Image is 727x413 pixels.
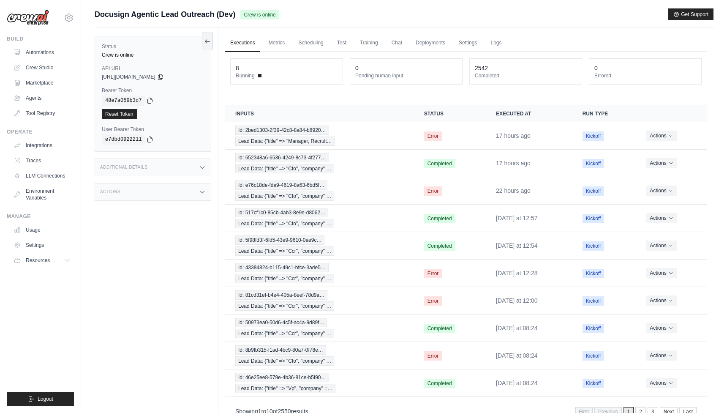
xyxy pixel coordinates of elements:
time: August 19, 2025 at 08:24 PDT [496,325,538,331]
label: User Bearer Token [102,126,204,133]
a: Usage [10,223,74,237]
span: Completed [424,324,455,333]
button: Logout [7,392,74,406]
th: Run Type [572,105,637,122]
a: Reset Token [102,109,137,119]
th: Executed at [486,105,572,122]
time: August 19, 2025 at 12:28 PDT [496,270,538,276]
span: Crew is online [240,10,279,19]
label: Bearer Token [102,87,204,94]
span: Completed [424,241,455,251]
span: Error [424,269,442,278]
span: Id: 81cd31ef-b4e4-405a-8eef-78d9a… [235,290,327,300]
div: 0 [355,64,359,72]
th: Status [414,105,486,122]
span: Lead Data: {"title" => "Cfo", "company" … [235,164,334,173]
a: LLM Connections [10,169,74,183]
button: Actions for execution [646,268,676,278]
a: View execution details for Id [235,318,404,338]
button: Actions for execution [646,158,676,168]
a: Tool Registry [10,107,74,120]
span: Lead Data: {"title" => "Ccr", "company" … [235,301,334,311]
span: Id: 2bed1303-2f39-42c8-8a84-b8920… [235,126,329,135]
span: Kickoff [583,159,604,168]
label: API URL [102,65,204,72]
span: Lead Data: {"title" => "Ccr", "company" … [235,329,334,338]
span: Completed [424,379,455,388]
span: Lead Data: {"title" => "Ccr", "company" … [235,246,334,256]
a: Marketplace [10,76,74,90]
time: August 19, 2025 at 20:00 PDT [496,160,531,167]
code: 48e7a059b3d7 [102,96,145,106]
div: 8 [236,64,239,72]
span: Resources [26,257,50,264]
span: Lead Data: {"title" => "Ccr", "company" … [235,274,334,283]
span: Kickoff [583,186,604,196]
span: Kickoff [583,269,604,278]
div: Crew is online [102,52,204,58]
a: Crew Studio [10,61,74,74]
time: August 19, 2025 at 12:00 PDT [496,297,538,304]
span: Id: 5f98fd3f-6fd5-43e9-9610-0ae9c… [235,235,324,245]
a: Logs [485,34,506,52]
span: Kickoff [583,324,604,333]
span: Kickoff [583,214,604,223]
span: Lead Data: {"title" => "Cfo", "company" … [235,219,334,228]
span: Lead Data: {"title" => "Cfo", "company" … [235,191,334,201]
time: August 19, 2025 at 15:29 PDT [496,187,531,194]
span: Id: e76c18de-fde9-4619-8a63-6bd5f… [235,181,327,190]
time: August 19, 2025 at 08:24 PDT [496,380,538,386]
a: Executions [225,34,260,52]
a: Metrics [264,34,290,52]
dt: Errored [594,72,696,79]
a: View execution details for Id [235,181,404,201]
a: Scheduling [293,34,328,52]
div: 0 [594,64,598,72]
a: View execution details for Id [235,153,404,173]
a: Deployments [411,34,450,52]
span: Logout [38,396,53,402]
div: Build [7,36,74,42]
time: August 19, 2025 at 12:57 PDT [496,215,538,222]
a: Traces [10,154,74,167]
button: Actions for execution [646,350,676,361]
button: Actions for execution [646,295,676,306]
span: Lead Data: {"title" => "Manager, Recruit… [235,137,335,146]
dt: Pending human input [355,72,457,79]
a: Chat [387,34,407,52]
button: Actions for execution [646,213,676,223]
button: Actions for execution [646,131,676,141]
button: Actions for execution [646,378,676,388]
button: Actions for execution [646,186,676,196]
span: [URL][DOMAIN_NAME] [102,74,155,80]
label: Status [102,43,204,50]
span: Completed [424,214,455,223]
a: View execution details for Id [235,235,404,256]
span: Kickoff [583,351,604,361]
span: Running [236,72,255,79]
a: Environment Variables [10,184,74,205]
time: August 19, 2025 at 12:54 PDT [496,242,538,249]
span: Lead Data: {"title" => "Vp", "company" =… [235,384,335,393]
a: View execution details for Id [235,208,404,228]
span: Id: 517cf1c0-85cb-4ab3-8e9e-d8062… [235,208,328,217]
span: Docusign Agentic Lead Outreach (Dev) [95,8,235,20]
span: Id: 50973ea0-50d6-4c5f-ac4a-9d89f… [235,318,327,327]
img: Logo [7,10,49,26]
button: Resources [10,254,74,267]
span: Id: 43384824-b115-49c1-bfce-3ade5… [235,263,329,272]
th: Inputs [225,105,414,122]
dt: Completed [475,72,577,79]
a: View execution details for Id [235,290,404,311]
a: Test [332,34,351,52]
span: Error [424,186,442,196]
span: Completed [424,159,455,168]
a: Automations [10,46,74,59]
code: e7dbd0922211 [102,134,145,145]
span: Kickoff [583,296,604,306]
h3: Additional Details [100,165,147,170]
a: Settings [10,238,74,252]
span: Error [424,351,442,361]
a: Integrations [10,139,74,152]
a: Training [355,34,383,52]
